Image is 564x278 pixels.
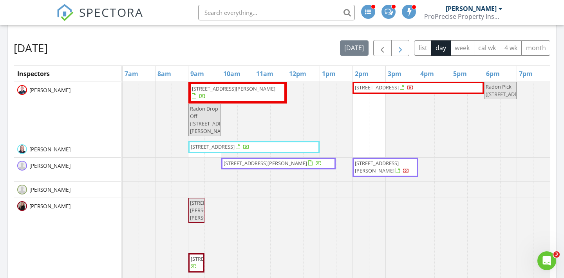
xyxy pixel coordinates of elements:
a: 10am [221,67,242,80]
img: img_2674.jpeg [17,201,27,211]
a: 9am [188,67,206,80]
a: 12pm [287,67,308,80]
span: Radon Drop Off ([STREET_ADDRESS][PERSON_NAME]) [190,105,235,135]
img: The Best Home Inspection Software - Spectora [56,4,74,21]
a: SPECTORA [56,11,143,27]
span: [STREET_ADDRESS][PERSON_NAME] [PERSON_NAME].konc... [190,199,246,221]
span: [STREET_ADDRESS] [191,255,235,262]
button: Next day [391,40,410,56]
a: 3pm [386,67,403,80]
img: default-user-f0147aede5fd5fa78ca7ade42f37bd4542148d508eef1c3d3ea960f66861d68b.jpg [17,161,27,171]
button: month [521,40,550,56]
span: Inspectors [17,69,50,78]
span: [STREET_ADDRESS][PERSON_NAME] [192,85,275,92]
span: [STREET_ADDRESS][PERSON_NAME] [355,160,399,174]
button: cal wk [474,40,501,56]
a: 6pm [484,67,502,80]
button: 4 wk [500,40,522,56]
span: [STREET_ADDRESS] [355,84,399,91]
button: week [450,40,474,56]
div: [PERSON_NAME] [446,5,497,13]
span: [PERSON_NAME] [28,162,72,170]
button: Previous day [373,40,392,56]
iframe: Intercom live chat [537,251,556,270]
button: day [431,40,451,56]
span: Radon Pick ([STREET_ADDRESS]) [486,83,533,98]
span: SPECTORA [79,4,143,20]
span: [PERSON_NAME] [28,86,72,94]
a: 7pm [517,67,535,80]
img: default-user-f0147aede5fd5fa78ca7ade42f37bd4542148d508eef1c3d3ea960f66861d68b.jpg [17,185,27,194]
a: 8am [155,67,173,80]
a: 1pm [320,67,338,80]
img: facetune_11082024131449.jpeg [17,85,27,95]
span: [PERSON_NAME] [28,145,72,153]
a: 2pm [353,67,371,80]
h2: [DATE] [14,40,48,56]
a: 7am [123,67,140,80]
span: [STREET_ADDRESS] [191,143,235,150]
button: list [414,40,432,56]
span: 3 [553,251,560,258]
a: 5pm [451,67,469,80]
div: ProPrecise Property Inspections LLC. [424,13,503,20]
span: [STREET_ADDRESS][PERSON_NAME] [224,160,307,167]
span: [PERSON_NAME] [28,202,72,210]
button: [DATE] [340,40,369,56]
img: facetune_11082024132142.jpeg [17,144,27,154]
span: [PERSON_NAME] [28,186,72,194]
input: Search everything... [198,5,355,20]
a: 11am [254,67,275,80]
a: 4pm [418,67,436,80]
